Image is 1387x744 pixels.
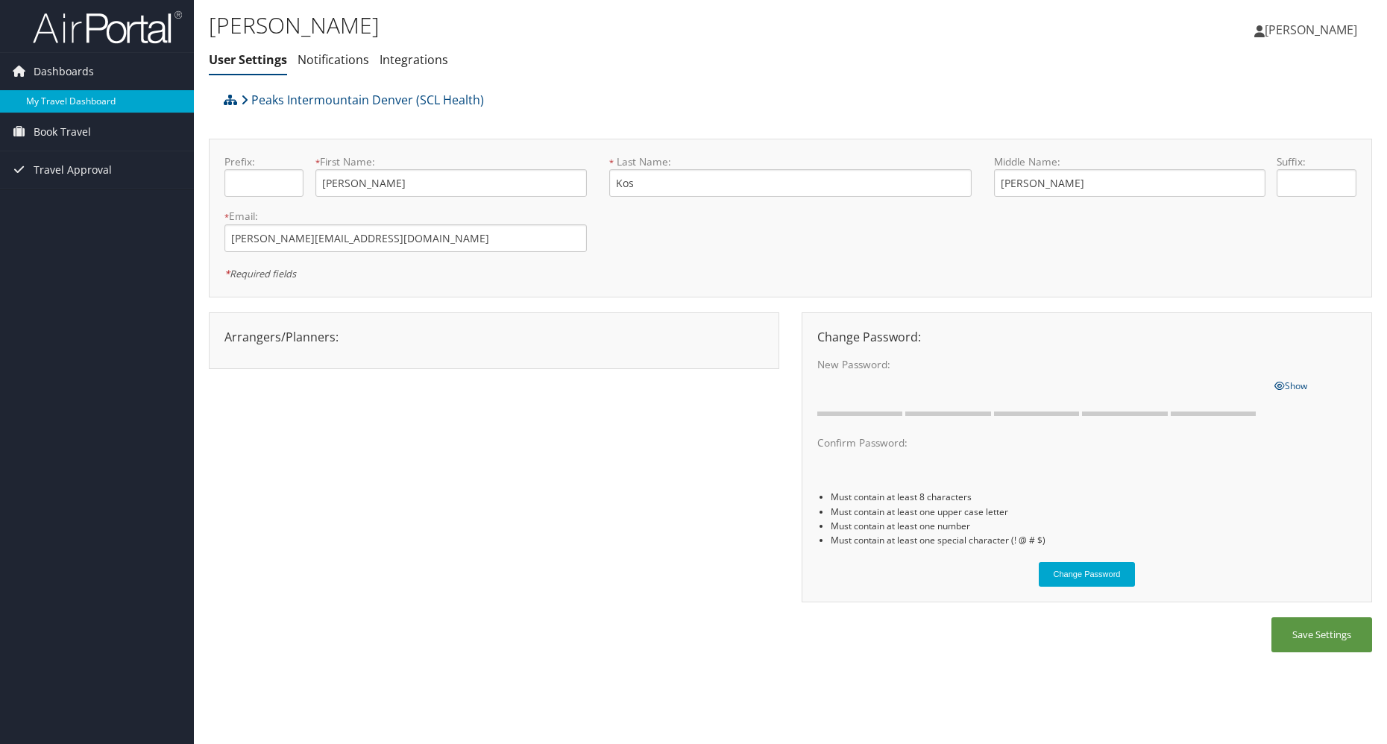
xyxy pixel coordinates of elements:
em: Required fields [224,267,296,280]
span: [PERSON_NAME] [1265,22,1357,38]
label: Last Name: [609,154,972,169]
label: Suffix: [1277,154,1356,169]
div: Change Password: [806,328,1368,346]
span: Book Travel [34,113,91,151]
img: airportal-logo.png [33,10,182,45]
a: Show [1274,376,1307,393]
label: New Password: [817,357,1262,372]
label: Middle Name: [994,154,1265,169]
span: Travel Approval [34,151,112,189]
button: Change Password [1039,562,1136,587]
label: Email: [224,209,587,224]
a: [PERSON_NAME] [1254,7,1372,52]
a: Notifications [298,51,369,68]
label: Confirm Password: [817,435,1262,450]
a: Peaks Intermountain Denver (SCL Health) [241,85,484,115]
div: Arrangers/Planners: [213,328,775,346]
label: First Name: [315,154,587,169]
button: Save Settings [1271,617,1372,652]
li: Must contain at least one special character (! @ # $) [831,533,1356,547]
a: User Settings [209,51,287,68]
li: Must contain at least one upper case letter [831,505,1356,519]
label: Prefix: [224,154,303,169]
a: Integrations [380,51,448,68]
li: Must contain at least one number [831,519,1356,533]
li: Must contain at least 8 characters [831,490,1356,504]
span: Show [1274,379,1307,392]
h1: [PERSON_NAME] [209,10,984,41]
span: Dashboards [34,53,94,90]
